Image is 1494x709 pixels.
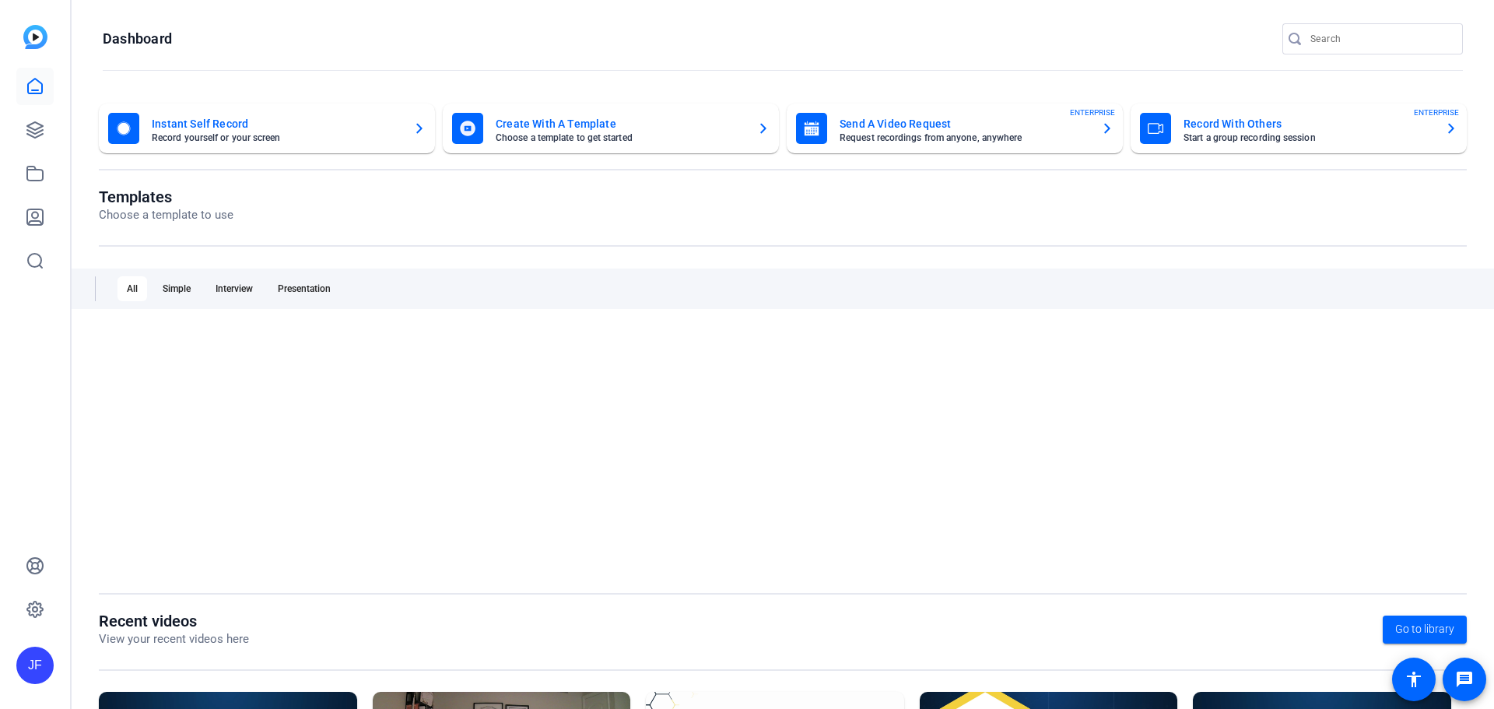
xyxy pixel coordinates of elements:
[16,647,54,684] div: JF
[1184,133,1433,142] mat-card-subtitle: Start a group recording session
[152,114,401,133] mat-card-title: Instant Self Record
[99,630,249,648] p: View your recent videos here
[1414,107,1459,118] span: ENTERPRISE
[117,276,147,301] div: All
[99,612,249,630] h1: Recent videos
[1405,670,1423,689] mat-icon: accessibility
[206,276,262,301] div: Interview
[496,133,745,142] mat-card-subtitle: Choose a template to get started
[268,276,340,301] div: Presentation
[99,104,435,153] button: Instant Self RecordRecord yourself or your screen
[787,104,1123,153] button: Send A Video RequestRequest recordings from anyone, anywhereENTERPRISE
[443,104,779,153] button: Create With A TemplateChoose a template to get started
[1184,114,1433,133] mat-card-title: Record With Others
[496,114,745,133] mat-card-title: Create With A Template
[1455,670,1474,689] mat-icon: message
[840,133,1089,142] mat-card-subtitle: Request recordings from anyone, anywhere
[99,206,233,224] p: Choose a template to use
[23,25,47,49] img: blue-gradient.svg
[99,188,233,206] h1: Templates
[1395,621,1454,637] span: Go to library
[1310,30,1450,48] input: Search
[1131,104,1467,153] button: Record With OthersStart a group recording sessionENTERPRISE
[1070,107,1115,118] span: ENTERPRISE
[1383,616,1467,644] a: Go to library
[153,276,200,301] div: Simple
[840,114,1089,133] mat-card-title: Send A Video Request
[103,30,172,48] h1: Dashboard
[152,133,401,142] mat-card-subtitle: Record yourself or your screen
